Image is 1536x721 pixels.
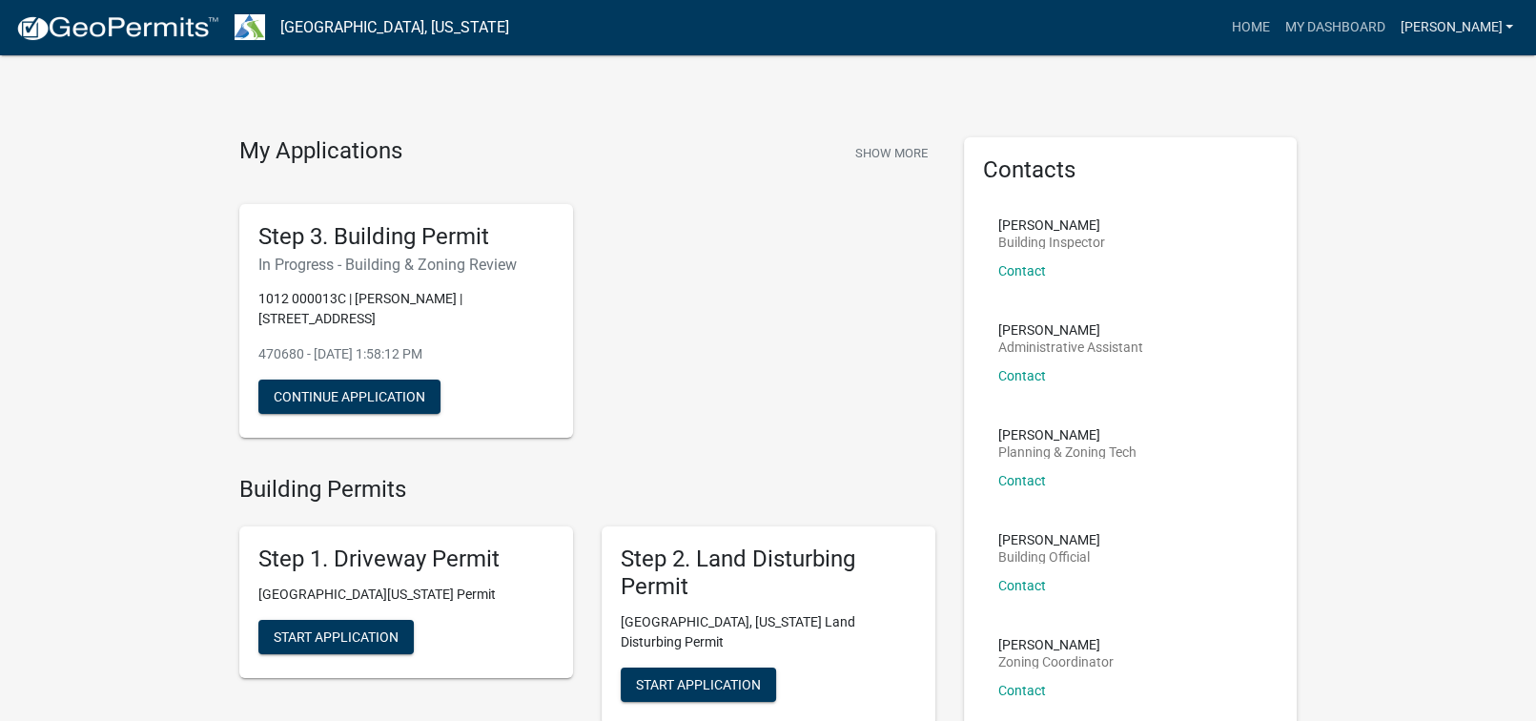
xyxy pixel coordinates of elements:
h5: Step 1. Driveway Permit [258,546,554,573]
p: Building Official [998,550,1100,564]
button: Start Application [258,620,414,654]
p: [PERSON_NAME] [998,218,1105,232]
p: [PERSON_NAME] [998,323,1143,337]
span: Start Application [274,629,399,645]
h5: Step 2. Land Disturbing Permit [621,546,916,601]
p: [GEOGRAPHIC_DATA][US_STATE] Permit [258,585,554,605]
p: 470680 - [DATE] 1:58:12 PM [258,344,554,364]
a: [GEOGRAPHIC_DATA], [US_STATE] [280,11,509,44]
button: Start Application [621,668,776,702]
p: [PERSON_NAME] [998,428,1137,442]
a: Home [1223,10,1277,46]
p: 1012 000013C | [PERSON_NAME] | [STREET_ADDRESS] [258,289,554,329]
p: [PERSON_NAME] [998,638,1114,651]
h5: Contacts [983,156,1279,184]
h4: My Applications [239,137,402,166]
h5: Step 3. Building Permit [258,223,554,251]
h6: In Progress - Building & Zoning Review [258,256,554,274]
p: Zoning Coordinator [998,655,1114,669]
p: [GEOGRAPHIC_DATA], [US_STATE] Land Disturbing Permit [621,612,916,652]
span: Start Application [636,676,761,691]
button: Continue Application [258,380,440,414]
a: Contact [998,578,1046,593]
a: My Dashboard [1277,10,1392,46]
a: [PERSON_NAME] [1392,10,1521,46]
button: Show More [848,137,935,169]
img: Troup County, Georgia [235,14,265,40]
p: [PERSON_NAME] [998,533,1100,546]
a: Contact [998,368,1046,383]
a: Contact [998,263,1046,278]
p: Building Inspector [998,236,1105,249]
p: Administrative Assistant [998,340,1143,354]
p: Planning & Zoning Tech [998,445,1137,459]
a: Contact [998,683,1046,698]
a: Contact [998,473,1046,488]
h4: Building Permits [239,476,935,504]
